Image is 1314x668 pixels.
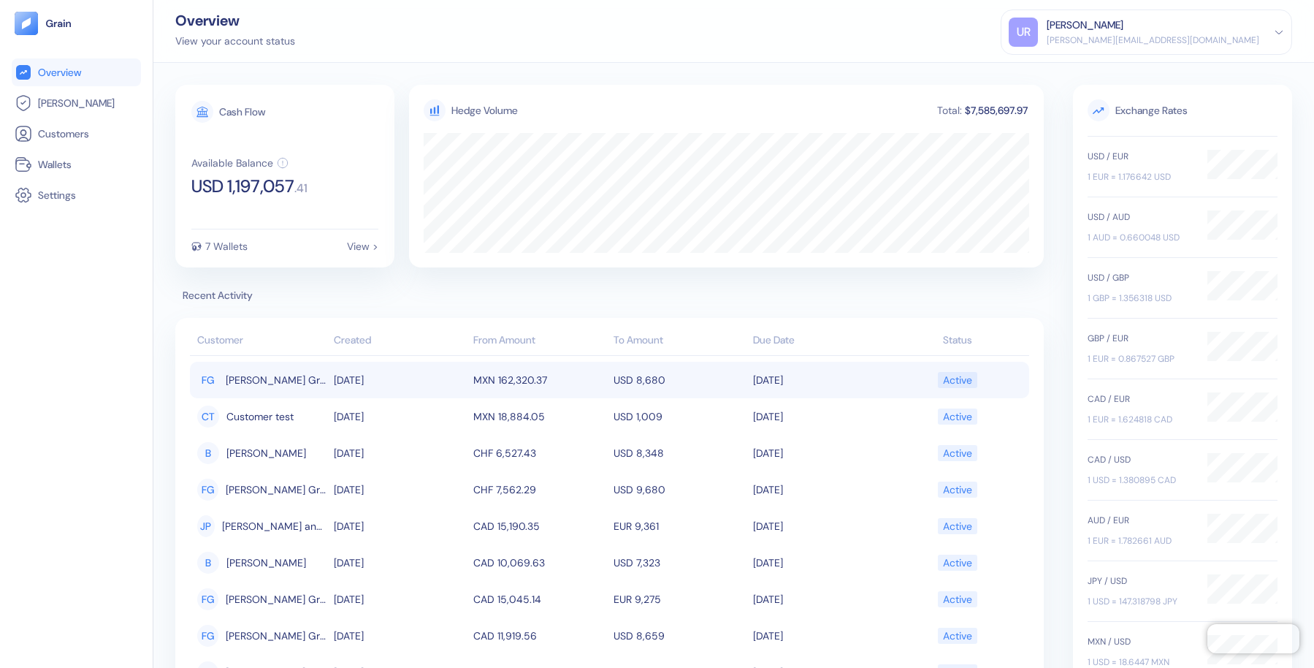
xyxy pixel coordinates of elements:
a: [PERSON_NAME] [15,94,138,112]
td: CHF 7,562.29 [470,471,610,508]
span: Wallets [38,157,72,172]
div: MXN / USD [1088,635,1193,648]
td: USD 1,009 [610,398,750,435]
span: [PERSON_NAME] [38,96,115,110]
span: Recent Activity [175,288,1044,303]
span: Boehm-Langosh [226,441,306,466]
div: Active [943,587,972,612]
td: MXN 162,320.37 [470,362,610,398]
div: USD / GBP [1088,271,1193,284]
span: Settings [38,188,76,202]
span: Fisher Group [226,623,326,648]
a: Customers [15,125,138,143]
td: [DATE] [330,398,470,435]
div: 7 Wallets [205,241,248,251]
td: [DATE] [330,618,470,654]
div: Active [943,477,972,502]
div: JP [197,515,215,537]
div: AUD / EUR [1088,514,1193,527]
img: logo [45,18,72,29]
div: Available Balance [191,158,273,168]
div: [PERSON_NAME][EMAIL_ADDRESS][DOMAIN_NAME] [1047,34,1259,47]
iframe: Chatra live chat [1207,624,1299,653]
a: Settings [15,186,138,204]
div: USD / EUR [1088,150,1193,163]
td: [DATE] [330,362,470,398]
div: USD / AUD [1088,210,1193,224]
div: Cash Flow [219,107,265,117]
td: [DATE] [749,398,890,435]
div: Active [943,441,972,466]
div: Active [943,550,972,575]
div: Overview [175,13,295,28]
td: [DATE] [749,362,890,398]
span: USD 1,197,057 [191,178,294,195]
span: . 41 [294,183,308,194]
th: To Amount [610,327,750,356]
span: Customers [38,126,89,141]
td: [DATE] [749,508,890,544]
td: USD 8,659 [610,618,750,654]
div: FG [197,369,218,391]
td: [DATE] [330,471,470,508]
div: View your account status [175,34,295,49]
th: Created [330,327,470,356]
span: Fisher Group [226,587,326,612]
div: Total: [936,105,963,115]
div: Active [943,404,972,429]
td: [DATE] [330,508,470,544]
td: CAD 11,919.56 [470,618,610,654]
div: CAD / EUR [1088,392,1193,406]
div: 1 USD = 147.318798 JPY [1088,595,1193,608]
span: Fisher Group [226,477,326,502]
td: CAD 10,069.63 [470,544,610,581]
td: CHF 6,527.43 [470,435,610,471]
td: EUR 9,275 [610,581,750,618]
a: Wallets [15,156,138,173]
div: CT [197,406,219,428]
td: [DATE] [330,435,470,471]
div: Active [943,514,972,539]
div: B [197,442,219,464]
td: [DATE] [749,544,890,581]
td: [DATE] [749,471,890,508]
td: USD 8,680 [610,362,750,398]
div: FG [197,479,218,501]
div: View > [347,241,378,251]
td: [DATE] [330,544,470,581]
a: Overview [15,64,138,81]
div: JPY / USD [1088,574,1193,588]
div: $7,585,697.97 [963,105,1029,115]
div: FG [197,625,218,647]
td: CAD 15,045.14 [470,581,610,618]
td: [DATE] [749,581,890,618]
span: Customer test [226,404,294,429]
span: Exchange Rates [1088,99,1277,121]
td: USD 7,323 [610,544,750,581]
div: UR [1009,18,1038,47]
div: Status [893,333,1023,348]
div: B [197,552,219,574]
div: Active [943,623,972,648]
div: [PERSON_NAME] [1047,18,1123,33]
td: MXN 18,884.05 [470,398,610,435]
button: Available Balance [191,157,289,169]
div: Active [943,368,972,392]
td: [DATE] [330,581,470,618]
div: 1 EUR = 1.176642 USD [1088,170,1193,183]
td: EUR 9,361 [610,508,750,544]
div: CAD / USD [1088,453,1193,466]
span: Fisher Group [226,368,326,392]
th: From Amount [470,327,610,356]
div: Hedge Volume [451,103,518,118]
div: 1 USD = 1.380895 CAD [1088,474,1193,487]
span: Boehm-Langosh [226,550,306,575]
td: [DATE] [749,618,890,654]
td: USD 8,348 [610,435,750,471]
div: FG [197,588,218,610]
span: Overview [38,65,81,80]
td: [DATE] [749,435,890,471]
div: 1 EUR = 0.867527 GBP [1088,352,1193,365]
div: 1 GBP = 1.356318 USD [1088,292,1193,305]
span: Jerde, Parker and Beier [222,514,326,539]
